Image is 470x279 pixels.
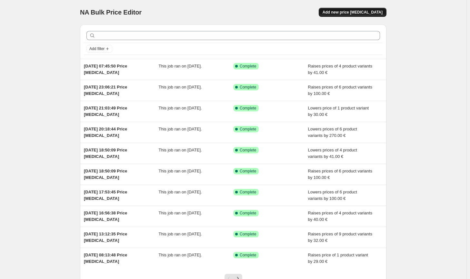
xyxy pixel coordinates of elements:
[240,85,256,90] span: Complete
[308,253,368,264] span: Raises price of 1 product variant by 29.00 €
[159,127,202,131] span: This job ran on [DATE].
[308,211,372,222] span: Raises prices of 4 product variants by 40.00 €
[84,148,127,159] span: [DATE] 18:50:09 Price [MEDICAL_DATA]
[84,85,127,96] span: [DATE] 23:06:21 Price [MEDICAL_DATA]
[159,106,202,110] span: This job ran on [DATE].
[84,190,127,201] span: [DATE] 17:53:45 Price [MEDICAL_DATA]
[240,106,256,111] span: Complete
[308,85,372,96] span: Raises prices of 6 product variants by 100.00 €
[89,46,105,51] span: Add filter
[240,253,256,258] span: Complete
[159,190,202,194] span: This job ran on [DATE].
[240,169,256,174] span: Complete
[84,169,127,180] span: [DATE] 18:50:09 Price [MEDICAL_DATA]
[240,232,256,237] span: Complete
[84,253,127,264] span: [DATE] 08:13:48 Price [MEDICAL_DATA]
[84,127,127,138] span: [DATE] 20:18:44 Price [MEDICAL_DATA]
[84,211,127,222] span: [DATE] 16:56:38 Price [MEDICAL_DATA]
[84,64,127,75] span: [DATE] 07:45:50 Price [MEDICAL_DATA]
[323,10,383,15] span: Add new price [MEDICAL_DATA]
[240,127,256,132] span: Complete
[308,169,372,180] span: Raises prices of 6 product variants by 100.00 €
[159,253,202,257] span: This job ran on [DATE].
[159,64,202,68] span: This job ran on [DATE].
[240,148,256,153] span: Complete
[159,232,202,236] span: This job ran on [DATE].
[80,9,142,16] span: NA Bulk Price Editor
[308,232,372,243] span: Raises prices of 9 product variants by 32.00 €
[159,148,202,152] span: This job ran on [DATE].
[240,190,256,195] span: Complete
[84,232,127,243] span: [DATE] 13:12:35 Price [MEDICAL_DATA]
[308,64,372,75] span: Raises prices of 4 product variants by 41.00 €
[308,127,357,138] span: Lowers prices of 6 product variants by 270.00 €
[240,64,256,69] span: Complete
[308,148,357,159] span: Lowers prices of 4 product variants by 41.00 €
[308,190,357,201] span: Lowers prices of 6 product variants by 100.00 €
[159,85,202,89] span: This job ran on [DATE].
[308,106,369,117] span: Lowers price of 1 product variant by 30.00 €
[84,106,127,117] span: [DATE] 21:03:49 Price [MEDICAL_DATA]
[159,211,202,215] span: This job ran on [DATE].
[240,211,256,216] span: Complete
[86,45,112,53] button: Add filter
[159,169,202,173] span: This job ran on [DATE].
[319,8,386,17] button: Add new price [MEDICAL_DATA]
